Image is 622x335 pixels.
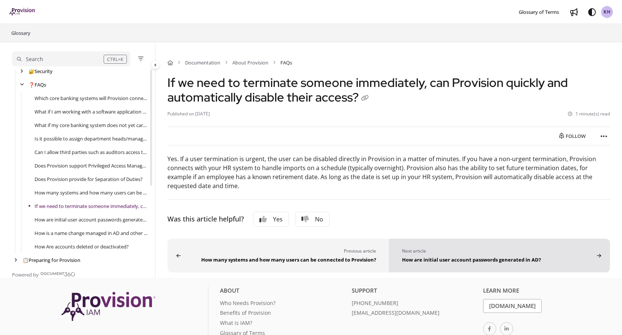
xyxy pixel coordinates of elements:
a: Can I allow third parties such as auditors access to the system, but with limited privileges? [35,148,148,156]
button: Filter [136,54,145,63]
button: How are initial user account passwords generated in AD? [389,239,610,273]
li: Published on [DATE] [167,111,210,118]
span: 📋 [23,257,29,263]
button: Yes [253,212,289,227]
a: What if I am working with a software application that has old APIs or no APIs? [35,108,148,115]
button: KH [601,6,613,18]
div: arrow [18,81,26,88]
a: How is a name change managed in AD and other applications? [35,229,148,237]
div: arrow [18,68,26,75]
div: arrow [12,257,20,264]
div: Previous article [184,248,376,255]
a: How Are accounts deleted or deactivated? [35,243,129,250]
a: Preparing for Provision [23,256,80,264]
img: Provision IAM Onboarding Platform [62,292,155,321]
div: Learn More [483,286,609,299]
a: Glossary [11,28,31,37]
a: Benefits of Provision [220,309,346,319]
a: Who Needs Provision? [220,299,346,309]
a: [DOMAIN_NAME] [483,299,542,313]
h1: If we need to terminate someone immediately, can Provision quickly and automatically disable thei... [167,75,610,105]
span: Glossary of Terms [519,9,559,15]
div: CTRL+K [104,55,127,64]
p: Yes. If a user termination is urgent, the user can be disabled directly in Provision in a matter ... [167,154,610,190]
a: Documentation [185,59,220,66]
button: Article more options [598,130,610,142]
a: Powered by Document360 - opens in a new tab [12,269,75,278]
a: Home [167,59,173,66]
a: Whats new [568,6,580,18]
img: brand logo [9,8,36,16]
button: Category toggle [151,60,160,69]
button: Theme options [586,6,598,18]
button: Copy link of If we need to terminate someone immediately, can Provision quickly and automatically... [359,93,371,105]
span: KH [604,9,611,16]
a: What if my core banking system does not yet carry an integration with Provision? [35,121,148,129]
button: Follow [553,130,592,142]
button: No [295,212,330,227]
a: Does Provision support Privileged Access Management controls? [35,162,148,169]
span: ❓ [29,81,35,88]
a: [EMAIL_ADDRESS][DOMAIN_NAME] [352,309,477,319]
a: Is it possible to assign department heads/managers tasks for reviewing access, but be able to tra... [35,135,148,142]
a: What is IAM? [220,319,346,329]
span: 🔐 [29,68,35,75]
div: About [220,286,346,299]
div: Search [26,55,43,63]
a: How many systems and how many users can be connected to Provision? [35,189,148,196]
span: FAQs [280,59,292,66]
a: Security [29,67,53,75]
div: Next article [402,248,594,255]
a: FAQs [29,81,46,88]
div: Was this article helpful? [167,214,244,224]
a: [PHONE_NUMBER] [352,299,477,309]
button: Search [12,51,130,66]
a: Project logo [9,8,36,16]
a: Does Provision provide for Separation of Duties? [35,175,143,183]
span: Powered by [12,271,39,278]
button: How many systems and how many users can be connected to Provision? [167,239,389,273]
div: How many systems and how many users can be connected to Provision? [184,254,376,263]
a: Which core banking systems will Provision connect to? [35,94,148,102]
a: If we need to terminate someone immediately, can Provision quickly and automatically disable thei... [35,202,148,210]
div: How are initial user account passwords generated in AD? [402,254,594,263]
a: How are initial user account passwords generated in AD? [35,216,148,223]
img: Document360 [41,272,75,277]
li: 1 minute(s) read [568,111,610,118]
a: About Provision [232,59,268,66]
div: Support [352,286,477,299]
